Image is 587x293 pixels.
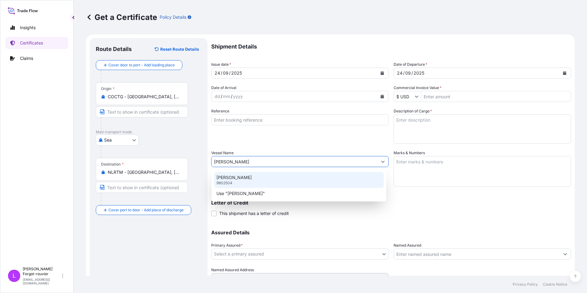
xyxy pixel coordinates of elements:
[211,114,389,125] input: Enter booking reference
[396,69,403,77] div: day,
[101,162,124,167] div: Destination
[411,69,413,77] div: /
[231,69,243,77] div: year,
[413,69,425,77] div: year,
[221,93,222,100] div: /
[214,172,384,199] div: Suggestions
[20,25,36,31] p: Insights
[211,38,571,55] p: Shipment Details
[214,251,264,257] span: Select a primary assured
[23,267,61,276] p: [PERSON_NAME] Forgot-rouvier
[108,169,180,175] input: Destination
[211,85,236,91] span: Date of Arrival
[216,181,232,186] p: 9802504
[108,94,180,100] input: Origin
[160,14,186,20] p: Policy Details
[211,267,254,273] label: Named Assured Address
[377,156,388,167] button: Show suggestions
[377,68,387,78] button: Calendar
[222,69,229,77] div: month,
[160,46,199,52] p: Reset Route Details
[219,210,289,217] span: This shipment has a letter of credit
[96,182,188,193] input: Text to appear on certificate
[211,242,243,248] span: Primary Assured
[23,278,61,285] p: [EMAIL_ADDRESS][DOMAIN_NAME]
[560,68,570,78] button: Calendar
[405,69,411,77] div: month,
[108,62,175,68] span: Cover door to port - Add loading place
[104,137,112,143] span: Sea
[20,55,33,61] p: Claims
[377,92,387,101] button: Calendar
[394,150,425,156] label: Marks & Numbers
[394,91,415,102] input: Commercial Invoice Value
[560,248,571,260] button: Show suggestions
[20,40,43,46] p: Certificates
[231,93,232,100] div: /
[394,248,560,260] input: Assured Name
[96,135,139,146] button: Select transport
[229,69,231,77] div: /
[214,93,221,100] div: day,
[403,69,405,77] div: /
[216,190,265,197] p: Use "[PERSON_NAME]"
[543,282,567,287] p: Cookie Notice
[211,150,234,156] label: Vessel Name
[13,273,16,279] span: L
[394,85,441,91] label: Commercial Invoice Value
[222,93,231,100] div: month,
[421,91,571,102] input: Enter amount
[394,61,427,68] span: Date of Departure
[221,69,222,77] div: /
[211,61,231,68] span: Issue date
[394,108,432,114] label: Description of Cargo
[513,282,538,287] p: Privacy Policy
[214,69,221,77] div: day,
[96,45,132,53] p: Route Details
[216,174,252,181] p: [PERSON_NAME]
[415,93,421,100] button: Show suggestions
[86,12,157,22] p: Get a Certificate
[232,93,243,100] div: year,
[211,230,571,235] p: Assured Details
[96,130,201,135] p: Main transport mode
[108,207,184,213] span: Cover port to door - Add place of discharge
[211,200,571,205] p: Letter of Credit
[212,156,377,167] input: Type to search vessel name or IMO
[211,108,229,114] label: Reference
[394,242,421,248] label: Named Assured
[96,106,188,117] input: Text to appear on certificate
[101,86,115,91] div: Origin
